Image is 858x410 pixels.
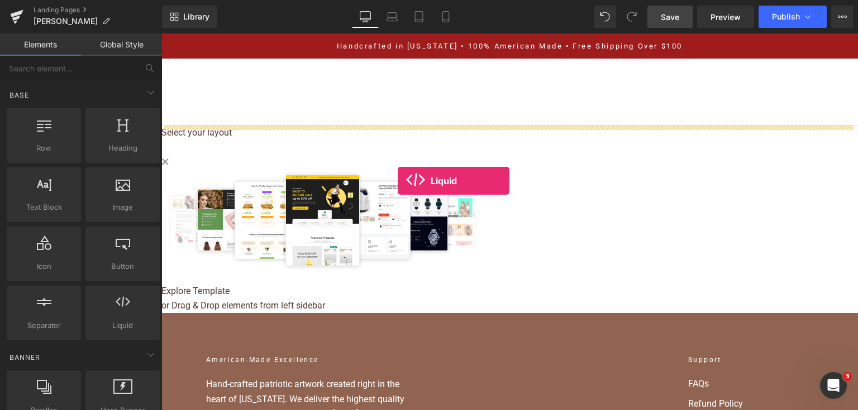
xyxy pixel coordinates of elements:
button: Redo [621,6,643,28]
span: [PERSON_NAME] [34,17,98,26]
button: More [831,6,854,28]
span: Heading [89,142,156,154]
span: Preview [711,11,741,23]
button: Undo [594,6,616,28]
span: Separator [10,320,78,331]
span: Text Block [10,201,78,213]
span: 3 [843,372,852,381]
a: Laptop [379,6,406,28]
span: Icon [10,261,78,272]
a: Refund Policy [527,364,652,377]
h2: Support [527,321,652,332]
a: Landing Pages [34,6,162,15]
a: Global Style [81,33,162,56]
h2: American-Made Excellence [45,321,257,332]
iframe: Intercom live chat [820,372,847,399]
a: New Library [162,6,217,28]
span: Banner [8,352,41,363]
a: FAQs [527,344,652,357]
span: Row [10,142,78,154]
span: Save [661,11,679,23]
button: Publish [759,6,827,28]
span: Image [89,201,156,213]
a: Preview [697,6,754,28]
span: Base [8,90,30,100]
a: Desktop [352,6,379,28]
a: Tablet [406,6,432,28]
p: Hand-crafted patriotic artwork created right in the heart of [US_STATE]. We deliver the highest q... [45,344,257,388]
span: Liquid [89,320,156,331]
span: Publish [772,12,800,21]
span: Library [183,12,209,22]
a: Handcrafted in [US_STATE] • 100% American Made • Free Shipping Over $100 [175,8,521,17]
span: Button [89,261,156,272]
a: Mobile [432,6,459,28]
